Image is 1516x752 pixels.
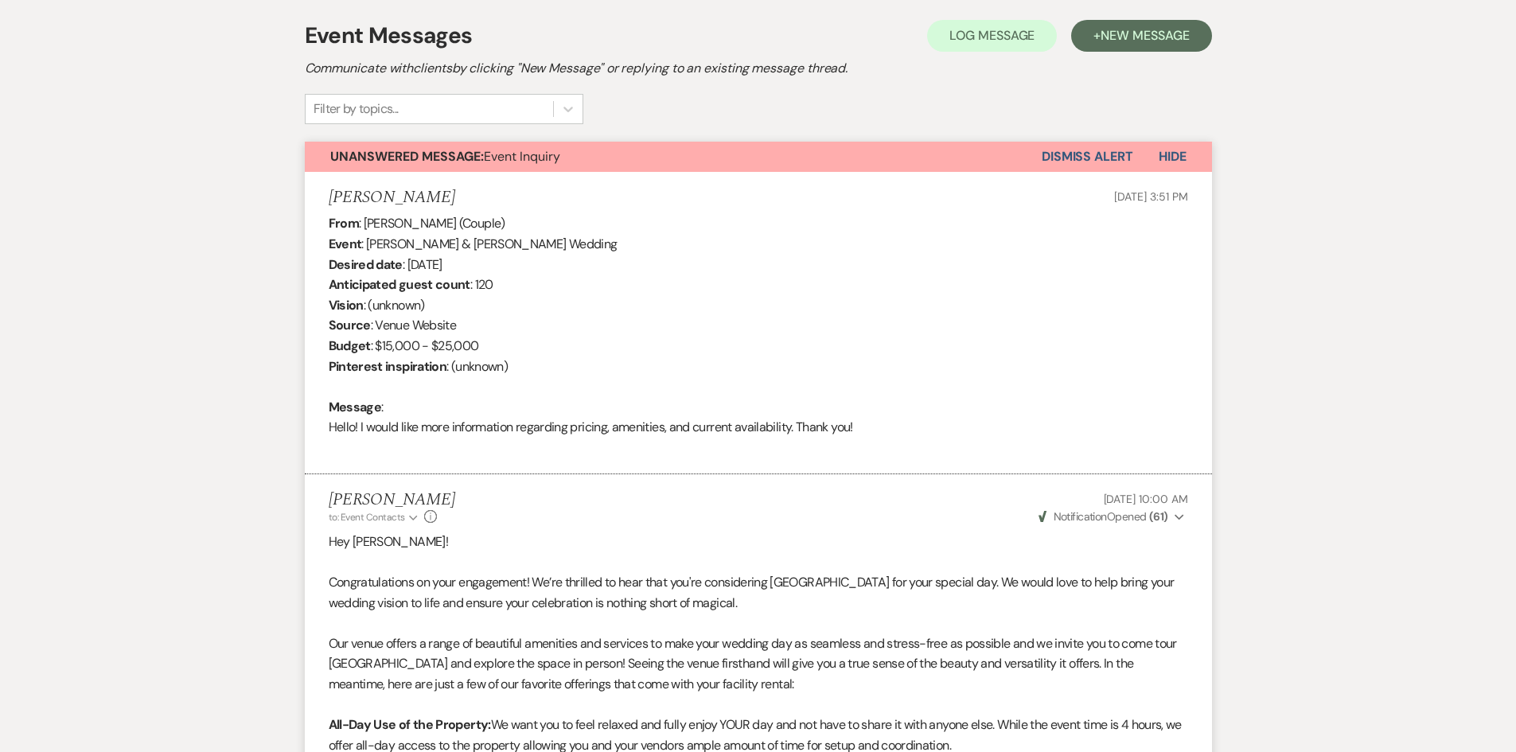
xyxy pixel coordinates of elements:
strong: Unanswered Message: [330,148,484,165]
b: Source [329,317,371,333]
span: New Message [1101,27,1189,44]
button: Log Message [927,20,1057,52]
p: Hey [PERSON_NAME]! [329,532,1188,552]
strong: ( 61 ) [1149,509,1168,524]
p: Congratulations on your engagement! We’re thrilled to hear that you're considering [GEOGRAPHIC_DA... [329,572,1188,613]
b: Pinterest inspiration [329,358,447,375]
span: Opened [1039,509,1168,524]
span: [DATE] 10:00 AM [1104,492,1188,506]
div: Filter by topics... [314,99,399,119]
b: Desired date [329,256,403,273]
b: Budget [329,337,371,354]
span: Event Inquiry [330,148,560,165]
button: to: Event Contacts [329,510,420,524]
span: Hide [1159,148,1187,165]
b: Message [329,399,382,415]
h2: Communicate with clients by clicking "New Message" or replying to an existing message thread. [305,59,1212,78]
h1: Event Messages [305,19,473,53]
b: Event [329,236,362,252]
h5: [PERSON_NAME] [329,490,455,510]
div: : [PERSON_NAME] (Couple) : [PERSON_NAME] & [PERSON_NAME] Wedding : [DATE] : 120 : (unknown) : Ven... [329,213,1188,458]
button: +New Message [1071,20,1211,52]
span: Log Message [949,27,1035,44]
strong: All-Day Use of the Property: [329,716,491,733]
button: NotificationOpened (61) [1036,508,1187,525]
h5: [PERSON_NAME] [329,188,455,208]
p: Our venue offers a range of beautiful amenities and services to make your wedding day as seamless... [329,633,1188,695]
b: From [329,215,359,232]
b: Anticipated guest count [329,276,470,293]
span: Notification [1054,509,1107,524]
b: Vision [329,297,364,314]
span: [DATE] 3:51 PM [1114,189,1187,204]
button: Dismiss Alert [1042,142,1133,172]
span: to: Event Contacts [329,511,405,524]
button: Unanswered Message:Event Inquiry [305,142,1042,172]
button: Hide [1133,142,1212,172]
